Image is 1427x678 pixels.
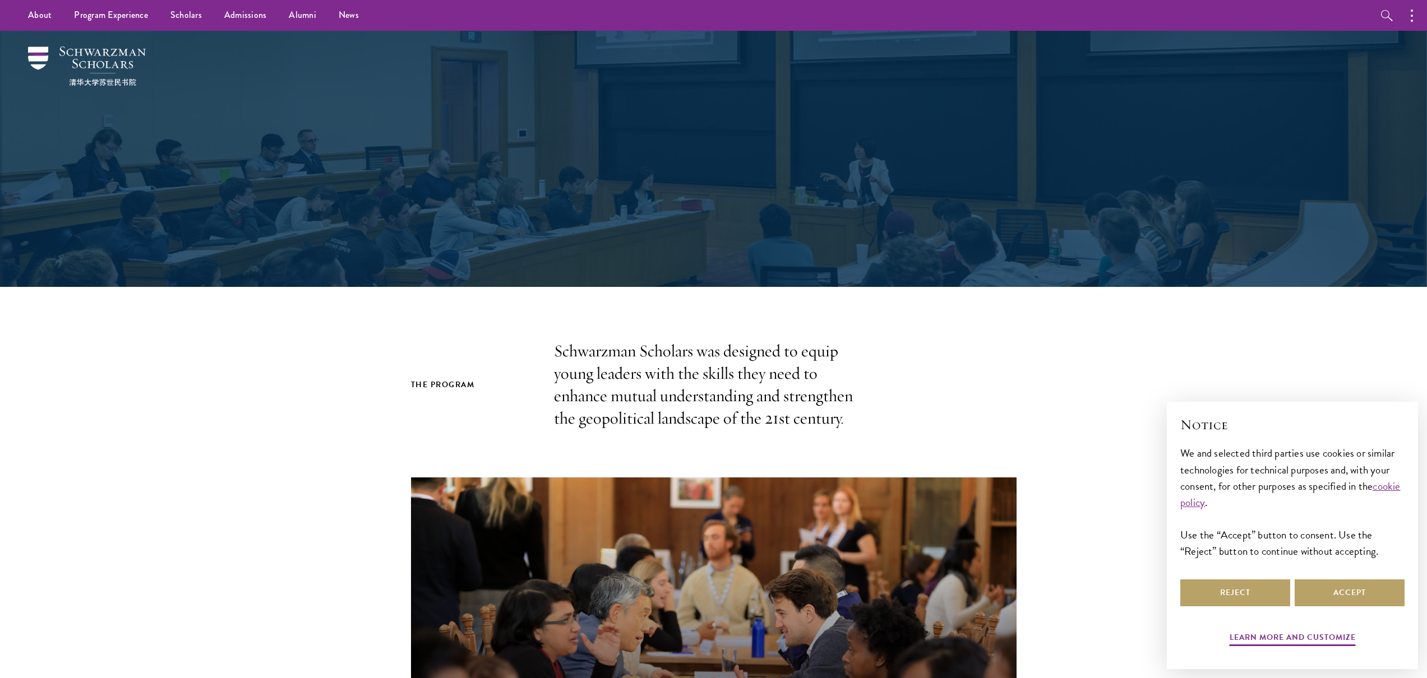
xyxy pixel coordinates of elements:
[1180,478,1401,510] a: cookie policy
[1295,579,1405,606] button: Accept
[1180,415,1405,434] h2: Notice
[1180,445,1405,559] div: We and selected third parties use cookies or similar technologies for technical purposes and, wit...
[554,340,874,430] p: Schwarzman Scholars was designed to equip young leaders with the skills they need to enhance mutu...
[1180,579,1290,606] button: Reject
[411,378,532,392] h2: The Program
[28,47,146,86] img: Schwarzman Scholars
[1230,630,1356,648] button: Learn more and customize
